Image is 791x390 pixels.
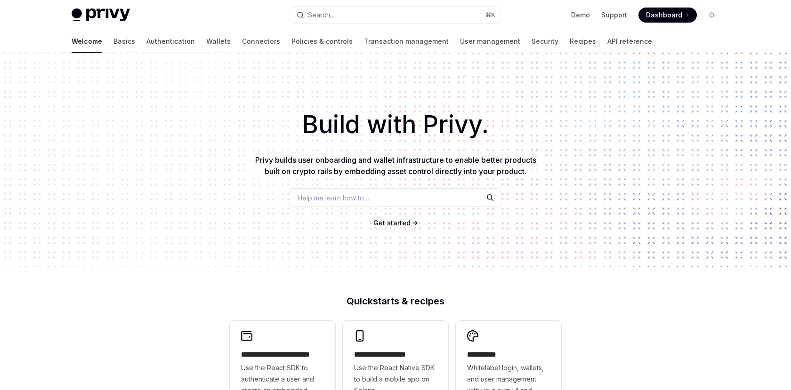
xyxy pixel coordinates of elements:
[364,30,449,53] a: Transaction management
[607,30,652,53] a: API reference
[460,30,520,53] a: User management
[373,219,411,227] span: Get started
[242,30,280,53] a: Connectors
[113,30,135,53] a: Basics
[704,8,719,23] button: Toggle dark mode
[532,30,558,53] a: Security
[255,155,536,176] span: Privy builds user onboarding and wallet infrastructure to enable better products built on crypto ...
[646,10,682,20] span: Dashboard
[373,218,411,228] a: Get started
[308,9,334,21] div: Search...
[230,296,561,306] h2: Quickstarts & recipes
[571,10,590,20] a: Demo
[638,8,697,23] a: Dashboard
[298,193,369,203] span: Help me learn how to…
[485,11,495,19] span: ⌘ K
[291,30,353,53] a: Policies & controls
[72,30,102,53] a: Welcome
[206,30,231,53] a: Wallets
[570,30,596,53] a: Recipes
[146,30,195,53] a: Authentication
[601,10,627,20] a: Support
[290,7,501,24] button: Open search
[72,8,130,22] img: light logo
[15,106,776,143] h1: Build with Privy.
